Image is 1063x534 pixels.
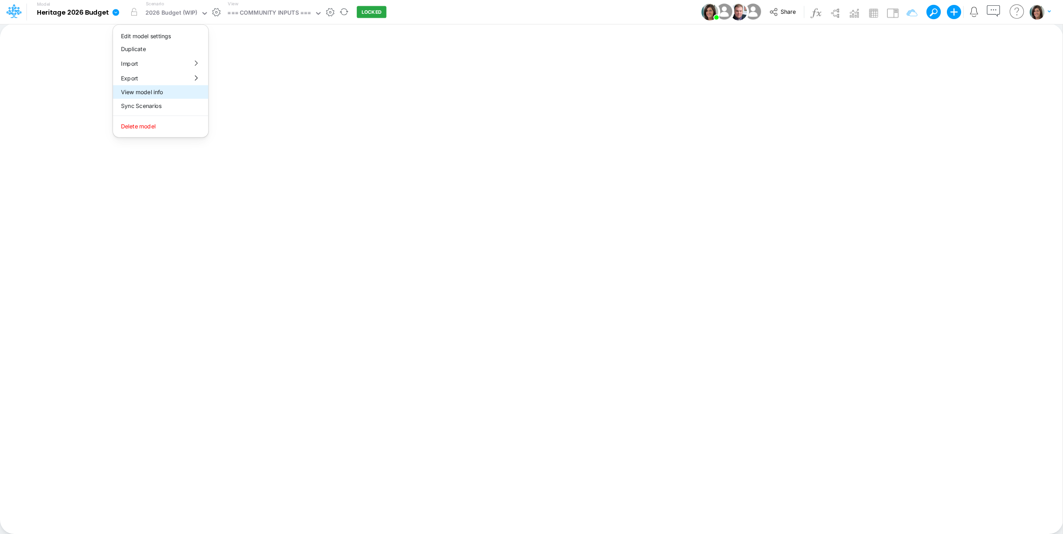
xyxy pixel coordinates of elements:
img: User Image Icon [743,2,763,22]
label: Model [37,2,50,7]
img: User Image Icon [730,4,747,20]
button: Sync Scenarios [113,99,208,113]
button: Share [765,5,802,19]
button: View model info [113,85,208,99]
div: === COMMUNITY INPUTS === [227,8,311,19]
img: User Image Icon [701,4,718,20]
a: Notifications [969,7,979,17]
label: View [228,0,238,7]
button: LOCKED [357,6,387,18]
span: Share [781,8,796,15]
button: Export [113,71,208,85]
b: Heritage 2026 Budget [37,9,109,17]
button: Import [113,56,208,71]
label: Scenario [146,0,164,7]
img: User Image Icon [714,2,734,22]
button: Delete model [113,119,208,133]
button: Duplicate [113,42,208,56]
button: Edit model settings [113,29,208,43]
div: 2026 Budget (WIP) [145,8,197,19]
